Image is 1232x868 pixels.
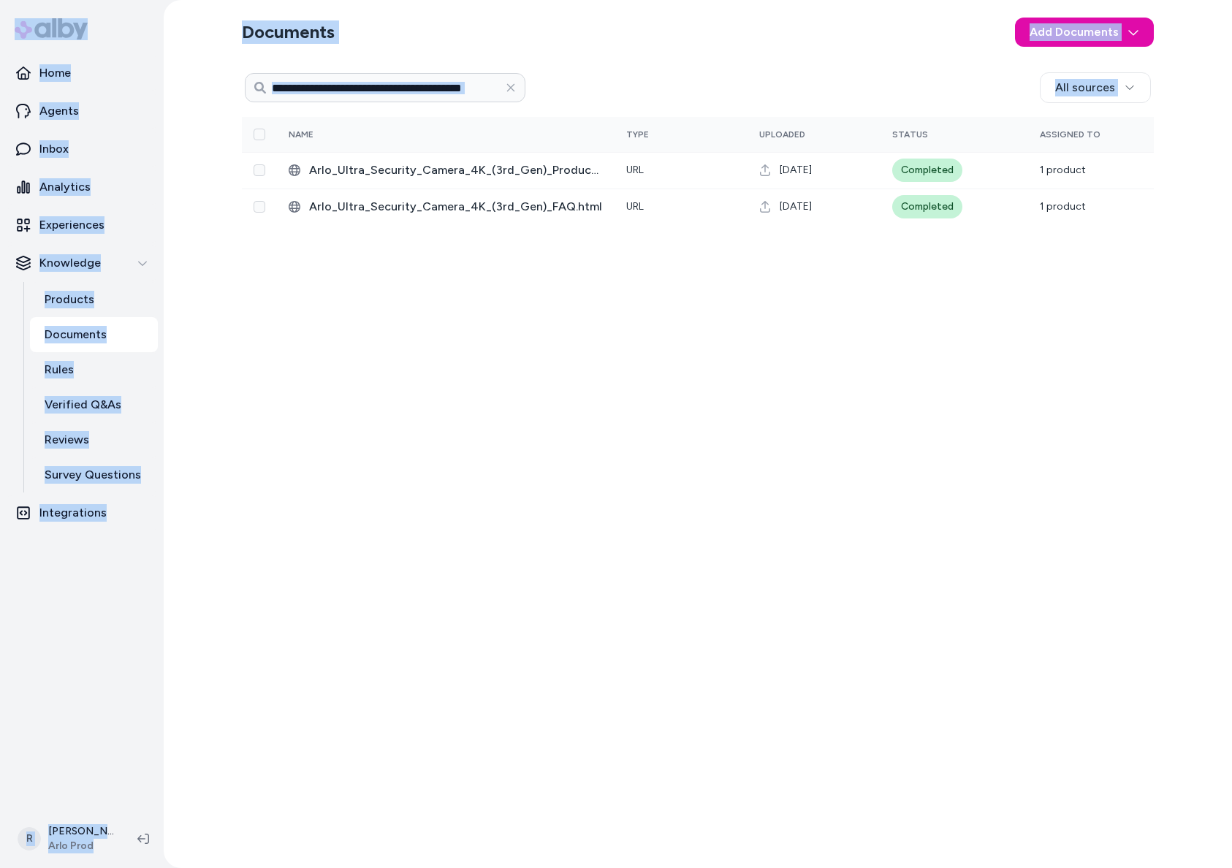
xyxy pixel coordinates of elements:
button: All sources [1040,72,1151,103]
a: Survey Questions [30,457,158,492]
span: Arlo_Ultra_Security_Camera_4K_(3rd_Gen)_FAQ.html [309,198,603,216]
span: Type [626,129,649,140]
span: Uploaded [759,129,805,140]
span: R [18,827,41,850]
p: Reviews [45,431,89,449]
span: All sources [1055,79,1115,96]
p: Survey Questions [45,466,141,484]
span: Status [892,129,928,140]
span: Arlo_Ultra_Security_Camera_4K_(3rd_Gen)_Product_Tour.html [309,161,603,179]
a: Products [30,282,158,317]
p: Analytics [39,178,91,196]
a: Agents [6,94,158,129]
button: Select row [254,164,265,176]
button: Select row [254,201,265,213]
a: Inbox [6,132,158,167]
a: Documents [30,317,158,352]
button: Select all [254,129,265,140]
button: Add Documents [1015,18,1154,47]
div: Arlo_Ultra_Security_Camera_4K_(3rd_Gen)_FAQ.html [289,198,603,216]
a: Verified Q&As [30,387,158,422]
p: Inbox [39,140,69,158]
span: URL [626,200,644,213]
div: Arlo_Ultra_Security_Camera_4K_(3rd_Gen)_Product_Tour.html [289,161,603,179]
a: Integrations [6,495,158,530]
p: Integrations [39,504,107,522]
span: [DATE] [780,199,812,214]
div: Completed [892,159,962,182]
p: Agents [39,102,79,120]
p: Rules [45,361,74,378]
p: Experiences [39,216,104,234]
span: Arlo Prod [48,839,114,853]
p: Home [39,64,71,82]
a: Home [6,56,158,91]
img: alby Logo [15,18,88,39]
p: Knowledge [39,254,101,272]
p: Verified Q&As [45,396,121,414]
span: 1 product [1040,200,1086,213]
a: Reviews [30,422,158,457]
span: Assigned To [1040,129,1100,140]
div: Name [289,129,398,140]
p: Documents [45,326,107,343]
span: [DATE] [780,163,812,178]
span: URL [626,164,644,176]
span: 1 product [1040,164,1086,176]
button: R[PERSON_NAME]Arlo Prod [9,815,126,862]
h2: Documents [242,20,335,44]
a: Analytics [6,170,158,205]
a: Experiences [6,208,158,243]
p: Products [45,291,94,308]
button: Knowledge [6,245,158,281]
p: [PERSON_NAME] [48,824,114,839]
a: Rules [30,352,158,387]
div: Completed [892,195,962,218]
